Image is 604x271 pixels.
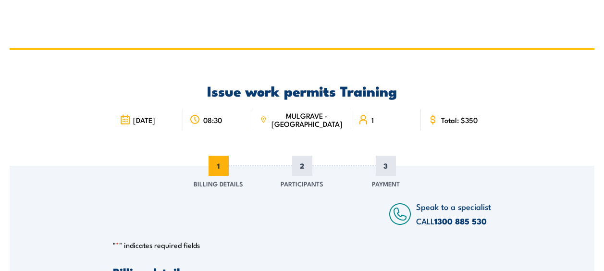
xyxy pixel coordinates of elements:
h2: Issue work permits Training [113,84,491,97]
p: " " indicates required fields [113,240,491,250]
a: 1300 885 530 [434,215,487,227]
span: 1 [371,116,374,124]
span: 2 [292,156,312,176]
span: Billing Details [194,179,243,188]
span: Total: $350 [441,116,478,124]
span: 08:30 [203,116,222,124]
span: Speak to a specialist CALL [416,200,491,227]
span: 3 [376,156,396,176]
span: [DATE] [133,116,155,124]
span: 1 [209,156,229,176]
span: Participants [281,179,323,188]
span: MULGRAVE - [GEOGRAPHIC_DATA] [270,111,345,128]
span: Payment [372,179,400,188]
